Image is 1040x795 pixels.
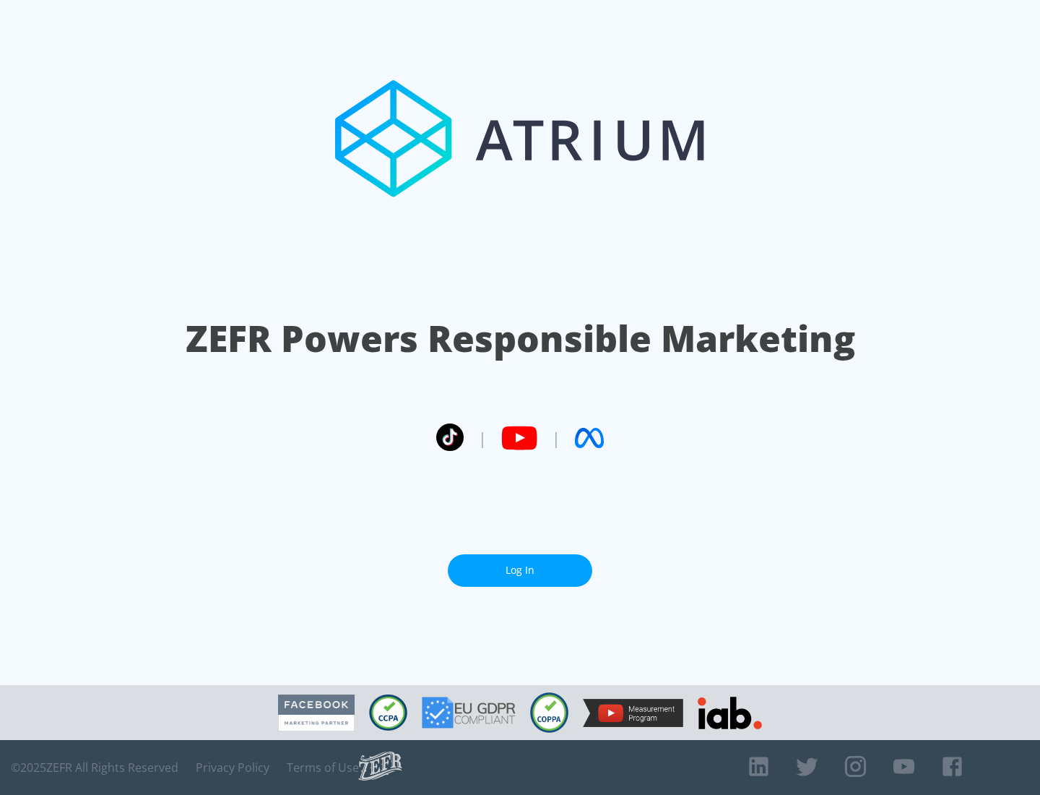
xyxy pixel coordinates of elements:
img: COPPA Compliant [530,692,568,733]
img: CCPA Compliant [369,695,407,731]
h1: ZEFR Powers Responsible Marketing [186,314,855,364]
img: YouTube Measurement Program [583,699,683,727]
a: Terms of Use [287,760,359,775]
a: Log In [448,554,592,587]
img: IAB [698,697,762,729]
a: Privacy Policy [196,760,269,775]
span: © 2025 ZEFR All Rights Reserved [11,760,178,775]
span: | [478,427,487,449]
img: Facebook Marketing Partner [278,695,355,731]
span: | [552,427,560,449]
img: GDPR Compliant [422,697,516,729]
